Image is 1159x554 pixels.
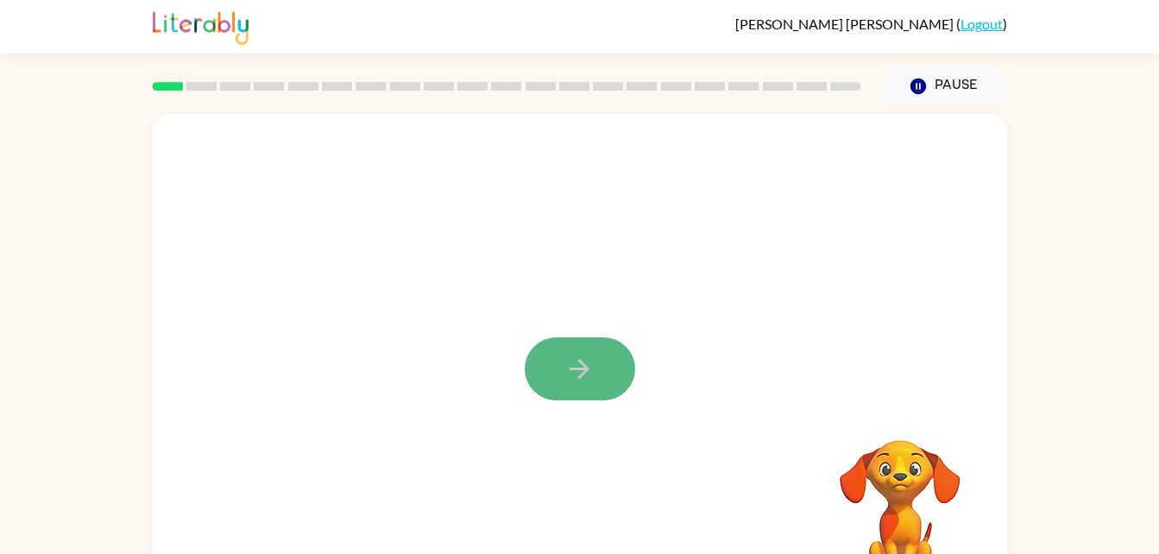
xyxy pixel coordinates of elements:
[961,16,1003,32] a: Logout
[735,16,1007,32] div: ( )
[153,7,249,45] img: Literably
[882,66,1007,106] button: Pause
[735,16,956,32] span: [PERSON_NAME] [PERSON_NAME]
